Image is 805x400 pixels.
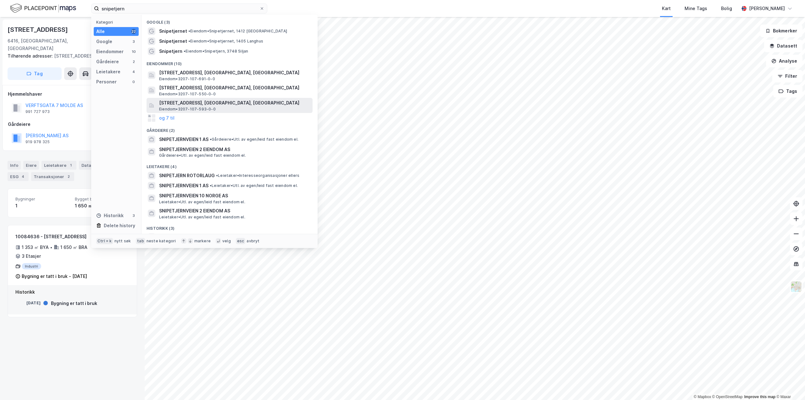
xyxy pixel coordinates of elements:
[22,252,41,260] div: 3 Etasjer
[68,162,74,168] div: 1
[159,69,310,76] span: [STREET_ADDRESS], [GEOGRAPHIC_DATA], [GEOGRAPHIC_DATA]
[96,78,117,86] div: Personer
[159,48,182,55] span: Snipetjern
[188,39,263,44] span: Eiendom • Snipetjernet, 1405 Langhus
[131,39,136,44] div: 3
[721,5,732,12] div: Bolig
[685,5,707,12] div: Mine Tags
[22,273,87,280] div: Bygning er tatt i bruk - [DATE]
[142,15,318,26] div: Google (3)
[210,183,212,188] span: •
[662,5,671,12] div: Kart
[22,244,49,251] div: 1 353 ㎡ BYA
[31,172,74,181] div: Transaksjoner
[25,109,50,114] div: 991 727 973
[96,28,105,35] div: Alle
[15,233,105,240] div: 10084636 - [STREET_ADDRESS]
[142,221,318,232] div: Historikk (3)
[159,136,208,143] span: SNIPETJERNVEIEN 1 AS
[188,29,190,33] span: •
[188,29,287,34] span: Eiendom • Snipetjernet, 1412 [GEOGRAPHIC_DATA]
[25,139,50,144] div: 919 978 325
[131,49,136,54] div: 10
[23,161,39,170] div: Eiere
[773,85,802,98] button: Tags
[104,222,135,229] div: Delete history
[774,370,805,400] div: Kontrollprogram for chat
[790,281,802,293] img: Z
[184,49,248,54] span: Eiendom • Snipetjern, 3748 Siljan
[159,153,246,158] span: Gårdeiere • Utl. av egen/leid fast eiendom el.
[75,202,129,210] div: 1 650 ㎡
[216,173,299,178] span: Leietaker • Interesseorganisasjoner ellers
[159,99,310,107] span: [STREET_ADDRESS], [GEOGRAPHIC_DATA], [GEOGRAPHIC_DATA]
[60,244,87,251] div: 1 650 ㎡ BRA
[772,70,802,82] button: Filter
[15,202,70,210] div: 1
[42,161,76,170] div: Leietakere
[159,107,216,112] span: Eiendom • 3207-107-593-0-0
[15,288,129,296] div: Historikk
[764,40,802,52] button: Datasett
[96,238,113,244] div: Ctrl + k
[8,37,107,52] div: 6416, [GEOGRAPHIC_DATA], [GEOGRAPHIC_DATA]
[159,207,310,215] span: SNIPETJERNVEIEN 2 EIENDOM AS
[159,76,215,82] span: Eiendom • 3207-107-691-0-0
[159,37,187,45] span: Snipetjernet
[79,161,110,170] div: Datasett
[159,172,215,179] span: SNIPETJERN ROTORLAUG
[131,79,136,84] div: 0
[159,182,208,189] span: SNIPETJERNVEIEN 1 AS
[188,39,190,43] span: •
[8,161,21,170] div: Info
[749,5,785,12] div: [PERSON_NAME]
[774,370,805,400] iframe: Chat Widget
[131,59,136,64] div: 2
[50,245,53,250] div: •
[51,300,97,307] div: Bygning er tatt i bruk
[142,123,318,134] div: Gårdeiere (2)
[194,239,211,244] div: markere
[10,3,76,14] img: logo.f888ab2527a4732fd821a326f86c7f29.svg
[131,213,136,218] div: 3
[65,173,72,180] div: 2
[159,84,310,92] span: [STREET_ADDRESS], [GEOGRAPHIC_DATA], [GEOGRAPHIC_DATA]
[142,159,318,171] div: Leietakere (4)
[96,212,124,219] div: Historikk
[159,215,245,220] span: Leietaker • Utl. av egen/leid fast eiendom el.
[131,29,136,34] div: 22
[114,239,131,244] div: nytt søk
[712,395,743,399] a: OpenStreetMap
[8,121,137,128] div: Gårdeiere
[159,192,310,200] span: SNIPETJERNVEIEN 10 NORGE AS
[96,48,124,55] div: Eiendommer
[8,53,54,59] span: Tilhørende adresser:
[222,239,231,244] div: velg
[210,183,298,188] span: Leietaker • Utl. av egen/leid fast eiendom el.
[210,137,298,142] span: Gårdeiere • Utl. av egen/leid fast eiendom el.
[8,90,137,98] div: Hjemmelshaver
[159,114,175,122] button: og 7 til
[760,25,802,37] button: Bokmerker
[131,69,136,74] div: 4
[159,146,310,153] span: SNIPETJERNVEIEN 2 EIENDOM AS
[136,238,145,244] div: tab
[96,38,112,45] div: Google
[99,4,259,13] input: Søk på adresse, matrikkel, gårdeiere, leietakere eller personer
[236,238,246,244] div: esc
[159,92,216,97] span: Eiendom • 3207-107-550-0-0
[159,27,187,35] span: Snipetjernet
[8,25,69,35] div: [STREET_ADDRESS]
[96,68,120,76] div: Leietakere
[694,395,711,399] a: Mapbox
[96,20,139,25] div: Kategori
[210,137,212,142] span: •
[96,58,119,65] div: Gårdeiere
[20,173,26,180] div: 4
[8,52,132,60] div: [STREET_ADDRESS]
[142,56,318,68] div: Eiendommer (10)
[159,200,245,205] span: Leietaker • Utl. av egen/leid fast eiendom el.
[15,196,70,202] span: Bygninger
[744,395,775,399] a: Improve this map
[8,172,29,181] div: ESG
